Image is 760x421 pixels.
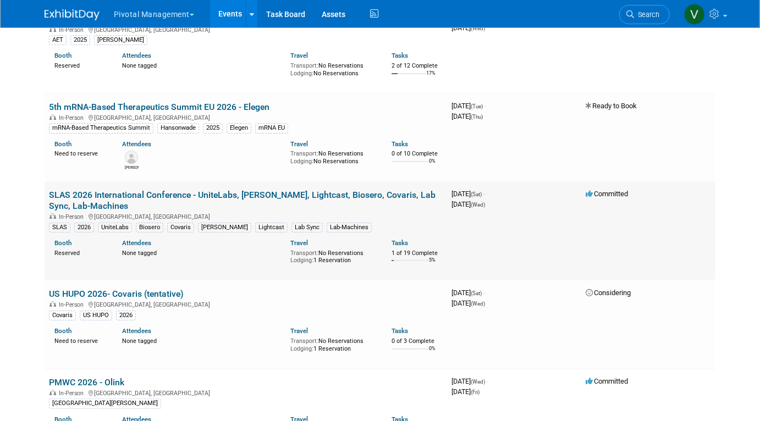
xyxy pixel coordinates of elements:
span: (Wed) [471,202,485,208]
span: [DATE] [451,200,485,208]
div: Lightcast [255,223,288,232]
span: Ready to Book [586,102,637,110]
span: - [487,377,488,385]
div: Reserved [54,247,106,257]
span: [DATE] [451,377,488,385]
div: Biosero [136,223,163,232]
a: Travel [290,52,308,59]
div: [PERSON_NAME] [198,223,251,232]
div: [GEOGRAPHIC_DATA][PERSON_NAME] [49,398,161,408]
a: Tasks [392,52,408,59]
div: [GEOGRAPHIC_DATA], [GEOGRAPHIC_DATA] [49,300,443,308]
span: (Fri) [471,389,480,395]
div: No Reservations 1 Reservation [290,335,375,352]
div: US HUPO [80,311,112,320]
td: 0% [429,346,436,361]
span: (Sat) [471,191,482,197]
span: In-Person [59,213,87,220]
img: In-Person Event [49,26,56,32]
div: Covaris [167,223,194,232]
img: In-Person Event [49,114,56,120]
a: 5th mRNA-Based Therapeutics Summit EU 2026 - Elegen [49,102,269,112]
span: - [484,102,486,110]
a: Attendees [122,327,151,335]
div: [GEOGRAPHIC_DATA], [GEOGRAPHIC_DATA] [49,113,443,121]
a: Booth [54,52,71,59]
td: 0% [429,158,436,173]
span: [DATE] [451,112,483,120]
span: [DATE] [451,387,480,396]
span: [DATE] [451,289,485,297]
a: Search [619,5,670,24]
div: 1 of 19 Complete [392,250,443,257]
span: [DATE] [451,102,486,110]
img: In-Person Event [49,213,56,219]
img: In-Person Event [49,390,56,395]
span: - [483,190,485,198]
a: Travel [290,327,308,335]
span: [DATE] [451,190,485,198]
span: Lodging: [290,158,313,165]
a: Attendees [122,52,151,59]
span: (Thu) [471,114,483,120]
div: Covaris [49,311,76,320]
a: Travel [290,239,308,247]
img: Valerie Weld [684,4,705,25]
span: In-Person [59,390,87,397]
a: Travel [290,140,308,148]
div: Elegen [227,123,251,133]
span: Lodging: [290,345,313,352]
div: 2026 [116,311,136,320]
div: No Reservations No Reservations [290,60,375,77]
div: Ross Kettleborough [125,164,139,170]
span: Transport: [290,250,318,257]
a: US HUPO 2026- Covaris (tentative) [49,289,184,299]
span: (Wed) [471,25,485,31]
div: No Reservations 1 Reservation [290,247,375,264]
span: [DATE] [451,299,485,307]
span: In-Person [59,114,87,121]
span: (Wed) [471,379,485,385]
span: - [483,289,485,297]
div: [PERSON_NAME] [94,35,147,45]
div: 0 of 3 Complete [392,337,443,345]
div: 2025 [70,35,90,45]
td: 5% [429,257,436,272]
div: No Reservations No Reservations [290,148,375,165]
a: Attendees [122,140,151,148]
span: Search [634,10,659,19]
span: Transport: [290,62,318,69]
a: PMWC 2026 - Olink [49,377,124,387]
div: SLAS [49,223,70,232]
div: [GEOGRAPHIC_DATA], [GEOGRAPHIC_DATA] [49,212,443,220]
a: Booth [54,140,71,148]
a: Tasks [392,239,408,247]
div: None tagged [122,335,283,345]
div: Lab-Machines [327,223,372,232]
div: 2 of 12 Complete [392,62,443,70]
span: In-Person [59,26,87,34]
div: mRNA-Based Therapeutics Summit [49,123,153,133]
div: [GEOGRAPHIC_DATA], [GEOGRAPHIC_DATA] [49,25,443,34]
div: 2025 [203,123,223,133]
img: In-Person Event [49,301,56,307]
span: (Wed) [471,301,485,307]
div: None tagged [122,247,283,257]
div: Reserved [54,60,106,70]
a: Booth [54,239,71,247]
a: Booth [54,327,71,335]
a: Attendees [122,239,151,247]
div: Hansonwade [157,123,199,133]
div: AET [49,35,67,45]
span: (Tue) [471,103,483,109]
div: [GEOGRAPHIC_DATA], [GEOGRAPHIC_DATA] [49,388,443,397]
div: mRNA EU [255,123,288,133]
img: Ross Kettleborough [125,151,138,164]
div: 2026 [74,223,94,232]
span: Lodging: [290,257,313,264]
span: Committed [586,190,628,198]
a: Tasks [392,140,408,148]
div: Lab Sync [291,223,323,232]
div: None tagged [122,60,283,70]
span: Considering [586,289,631,297]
